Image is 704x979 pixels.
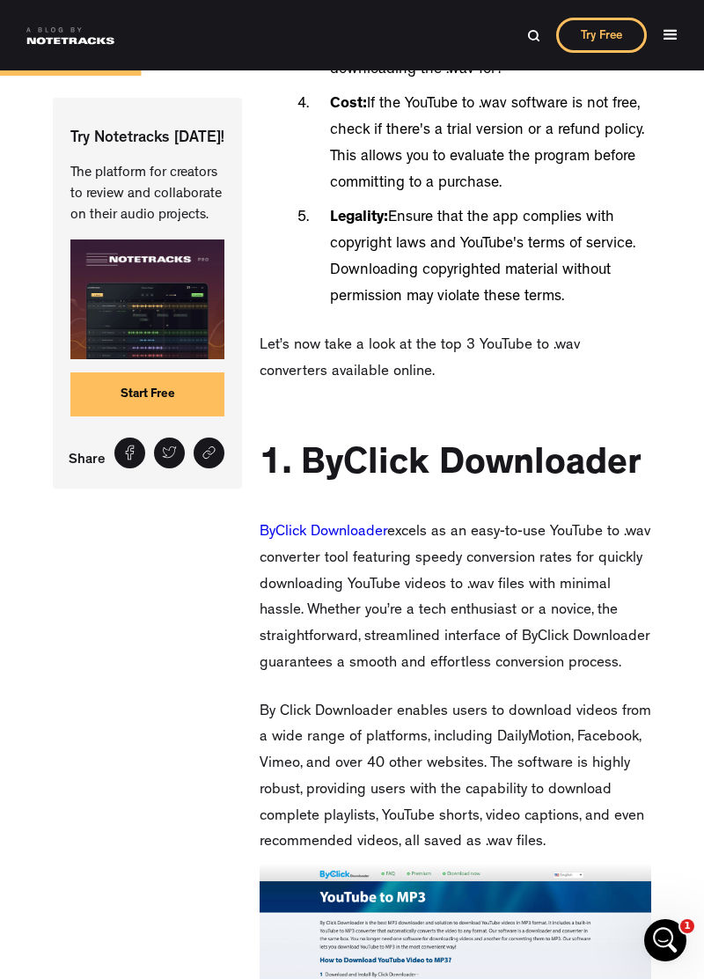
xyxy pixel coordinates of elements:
[70,129,224,150] p: Try Notetracks [DATE]!
[312,92,651,197] li: If the YouTube to .wav software is not free, check if there's a trial version or a refund policy....
[647,9,694,62] div: menu
[680,919,694,933] span: 1
[644,919,686,961] iframe: Intercom live chat
[114,438,145,468] a: Share on Facebook
[330,97,367,113] strong: Cost:
[330,210,388,226] strong: Legality:
[260,333,651,386] p: Let’s now take a look at the top 3 YouTube to .wav converters available online.
[260,699,651,857] p: By Click Downloader enables users to download videos from a wide range of platforms, including Da...
[260,443,641,489] h2: 1. ByClick Downloader
[260,525,387,540] a: ByClick Downloader
[312,206,651,311] li: Ensure that the app complies with copyright laws and YouTube's terms of service. Downloading copy...
[154,438,185,468] a: Tweet
[69,448,114,472] p: Share
[527,29,540,42] img: Search Bar
[202,445,216,460] img: Share link icon
[70,373,224,417] a: Start Free
[70,163,224,226] p: The platform for creators to review and collaborate on their audio projects.
[556,18,647,53] a: Try Free
[260,519,651,677] p: excels as an easy-to-use YouTube to .wav converter tool featuring speedy conversion rates for qui...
